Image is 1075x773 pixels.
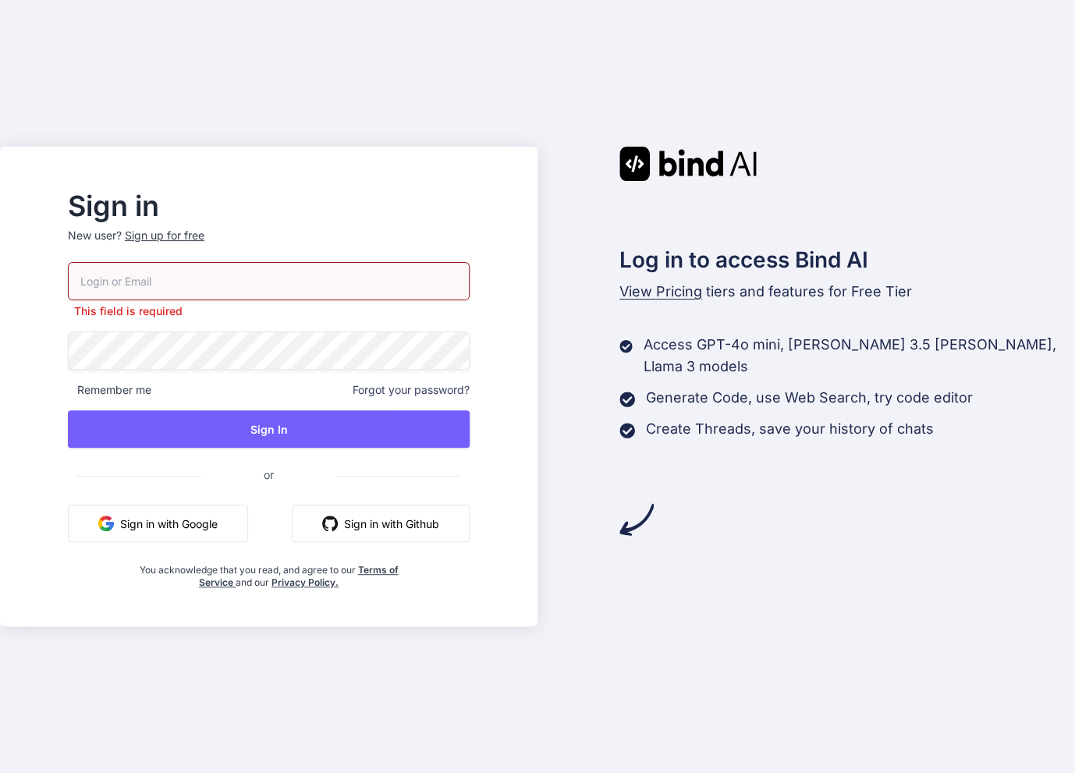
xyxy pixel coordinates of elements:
span: Forgot your password? [353,382,470,398]
p: Create Threads, save your history of chats [646,418,934,440]
p: This field is required [68,303,470,319]
p: Access GPT-4o mini, [PERSON_NAME] 3.5 [PERSON_NAME], Llama 3 models [644,334,1075,378]
h2: Log in to access Bind AI [619,243,1075,276]
p: New user? [68,228,470,262]
p: tiers and features for Free Tier [619,281,1075,303]
div: Sign up for free [125,228,204,243]
button: Sign in with Github [292,505,470,542]
img: github [322,516,338,531]
button: Sign In [68,410,470,448]
div: You acknowledge that you read, and agree to our and our [135,555,403,589]
span: or [201,456,336,494]
img: Bind AI logo [619,147,757,181]
img: google [98,516,114,531]
input: Login or Email [68,262,470,300]
span: Remember me [68,382,151,398]
h2: Sign in [68,193,470,218]
p: Generate Code, use Web Search, try code editor [646,387,973,409]
a: Terms of Service [199,564,399,588]
button: Sign in with Google [68,505,248,542]
img: arrow [619,502,654,537]
a: Privacy Policy. [271,576,339,588]
span: View Pricing [619,283,702,300]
